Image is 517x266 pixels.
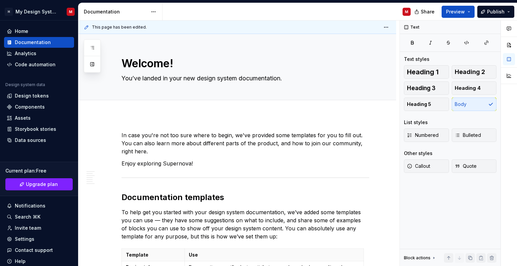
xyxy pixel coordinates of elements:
[15,39,51,46] div: Documentation
[4,200,74,211] button: Notifications
[405,9,408,14] div: M
[5,82,45,87] div: Design system data
[455,132,481,139] span: Bulleted
[1,4,77,19] button: HMy Design SystemM
[407,163,430,169] span: Callout
[15,214,40,220] div: Search ⌘K
[15,247,53,254] div: Contact support
[15,202,45,209] div: Notifications
[446,8,465,15] span: Preview
[411,6,439,18] button: Share
[404,253,437,263] div: Block actions
[4,212,74,222] button: Search ⌘K
[15,115,31,121] div: Assets
[84,8,147,15] div: Documentation
[15,225,41,231] div: Invite team
[122,159,369,167] p: Enjoy exploring Supernova!
[4,90,74,101] a: Design tokens
[407,85,436,91] span: Heading 3
[4,48,74,59] a: Analytics
[5,8,13,16] div: H
[92,25,147,30] span: This page has been edited.
[15,61,56,68] div: Code automation
[122,131,369,155] p: In case you're not too sure where to begin, we've provided some templates for you to fill out. Yo...
[15,50,36,57] div: Analytics
[407,101,431,108] span: Heading 5
[455,85,481,91] span: Heading 4
[442,6,475,18] button: Preview
[421,8,435,15] span: Share
[15,137,46,144] div: Data sources
[4,26,74,37] a: Home
[4,113,74,123] a: Assets
[15,126,56,132] div: Storybook stories
[15,258,26,265] div: Help
[15,236,34,242] div: Settings
[120,73,368,84] textarea: You’ve landed in your new design system documentation.
[189,252,359,258] p: Use
[404,56,429,63] div: Text styles
[477,6,514,18] button: Publish
[452,65,497,79] button: Heading 2
[4,124,74,135] a: Storybook stories
[4,223,74,233] a: Invite team
[4,59,74,70] a: Code automation
[407,132,439,139] span: Numbered
[452,159,497,173] button: Quote
[4,37,74,48] a: Documentation
[404,119,428,126] div: List styles
[452,81,497,95] button: Heading 4
[15,8,59,15] div: My Design System
[4,102,74,112] a: Components
[69,9,72,14] div: M
[404,150,433,157] div: Other styles
[5,167,73,174] div: Current plan : Free
[120,55,368,72] textarea: Welcome!
[404,81,449,95] button: Heading 3
[404,98,449,111] button: Heading 5
[404,255,430,261] div: Block actions
[407,69,439,75] span: Heading 1
[404,65,449,79] button: Heading 1
[15,28,28,35] div: Home
[455,69,485,75] span: Heading 2
[455,163,477,169] span: Quote
[15,104,45,110] div: Components
[404,128,449,142] button: Numbered
[122,192,369,203] h2: Documentation templates
[122,208,369,240] p: To help get you started with your design system documentation, we’ve added some templates you can...
[4,234,74,244] a: Settings
[126,252,180,258] p: Template
[487,8,505,15] span: Publish
[4,245,74,256] button: Contact support
[5,178,73,190] button: Upgrade plan
[15,92,49,99] div: Design tokens
[404,159,449,173] button: Callout
[452,128,497,142] button: Bulleted
[4,135,74,146] a: Data sources
[26,181,58,188] span: Upgrade plan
